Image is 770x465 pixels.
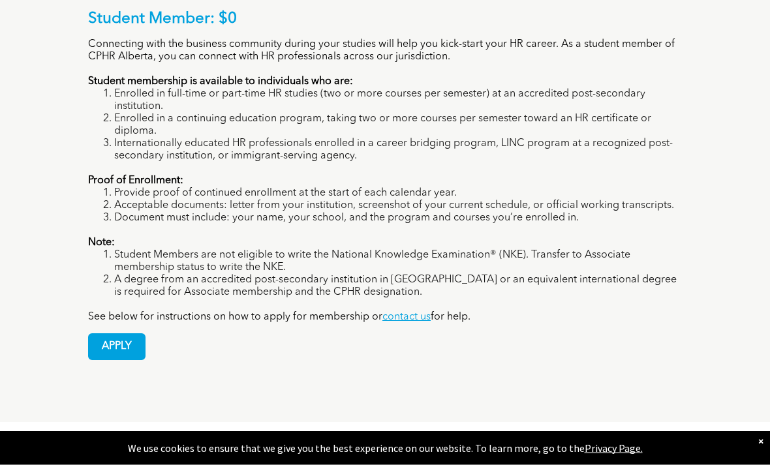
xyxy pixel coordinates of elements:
[114,188,682,200] li: Provide proof of continued enrollment at the start of each calendar year.
[114,250,682,275] li: Student Members are not eligible to write the National Knowledge Examination® (NKE). Transfer to ...
[758,434,763,447] div: Dismiss notification
[88,238,115,248] strong: Note:
[88,77,353,87] strong: Student membership is available to individuals who are:
[114,113,682,138] li: Enrolled in a continuing education program, taking two or more courses per semester toward an HR ...
[382,312,431,323] a: contact us
[88,10,682,29] p: Student Member: $0
[114,200,682,213] li: Acceptable documents: letter from your institution, screenshot of your current schedule, or offic...
[88,334,146,361] a: APPLY
[88,176,183,187] strong: Proof of Enrollment:
[89,335,145,360] span: APPLY
[88,39,682,64] p: Connecting with the business community during your studies will help you kick-start your HR caree...
[114,89,682,113] li: Enrolled in full-time or part-time HR studies (two or more courses per semester) at an accredited...
[114,138,682,163] li: Internationally educated HR professionals enrolled in a career bridging program, LINC program at ...
[114,213,682,225] li: Document must include: your name, your school, and the program and courses you’re enrolled in.
[88,312,682,324] p: See below for instructions on how to apply for membership or for help.
[114,275,682,299] li: A degree from an accredited post-secondary institution in [GEOGRAPHIC_DATA] or an equivalent inte...
[585,442,643,455] a: Privacy Page.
